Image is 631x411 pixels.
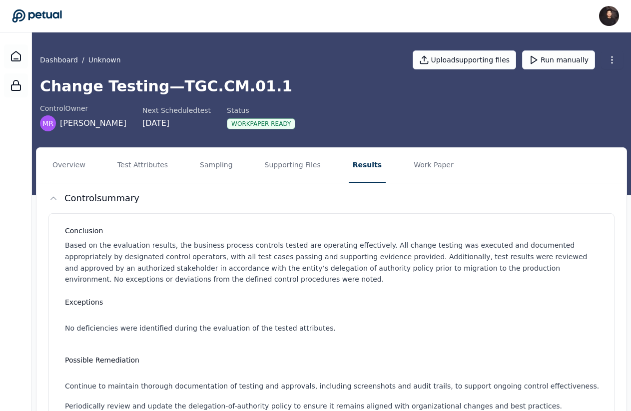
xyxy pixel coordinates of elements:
[12,9,62,23] a: Go to Dashboard
[65,401,602,411] li: Periodically review and update the delegation-of-authority policy to ensure it remains aligned wi...
[227,118,295,129] div: Workpaper Ready
[65,297,602,307] h3: Exceptions
[40,103,126,113] div: control Owner
[142,117,211,129] div: [DATE]
[599,6,619,26] img: James Lee
[65,226,602,236] h3: Conclusion
[4,44,28,68] a: Dashboard
[349,148,386,183] button: Results
[36,148,627,183] nav: Tabs
[413,50,517,69] button: Uploadsupporting files
[65,381,602,391] li: Continue to maintain thorough documentation of testing and approvals, including screenshots and a...
[65,355,602,365] h3: Possible Remediation
[410,148,458,183] button: Work Paper
[40,55,78,65] a: Dashboard
[88,55,121,65] button: Unknown
[113,148,172,183] button: Test Attributes
[60,117,126,129] span: [PERSON_NAME]
[522,50,595,69] button: Run manually
[227,105,295,115] div: Status
[36,183,627,213] button: Controlsummary
[142,105,211,115] div: Next Scheduled test
[65,240,602,285] p: Based on the evaluation results, the business process controls tested are operating effectively. ...
[40,77,623,95] h1: Change Testing — TGC.CM.01.1
[4,73,28,97] a: SOC
[40,55,121,65] div: /
[261,148,325,183] button: Supporting Files
[65,323,602,333] li: No deficiencies were identified during the evaluation of the tested attributes.
[196,148,237,183] button: Sampling
[48,148,89,183] button: Overview
[42,118,53,128] span: MR
[64,191,139,205] h2: Control summary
